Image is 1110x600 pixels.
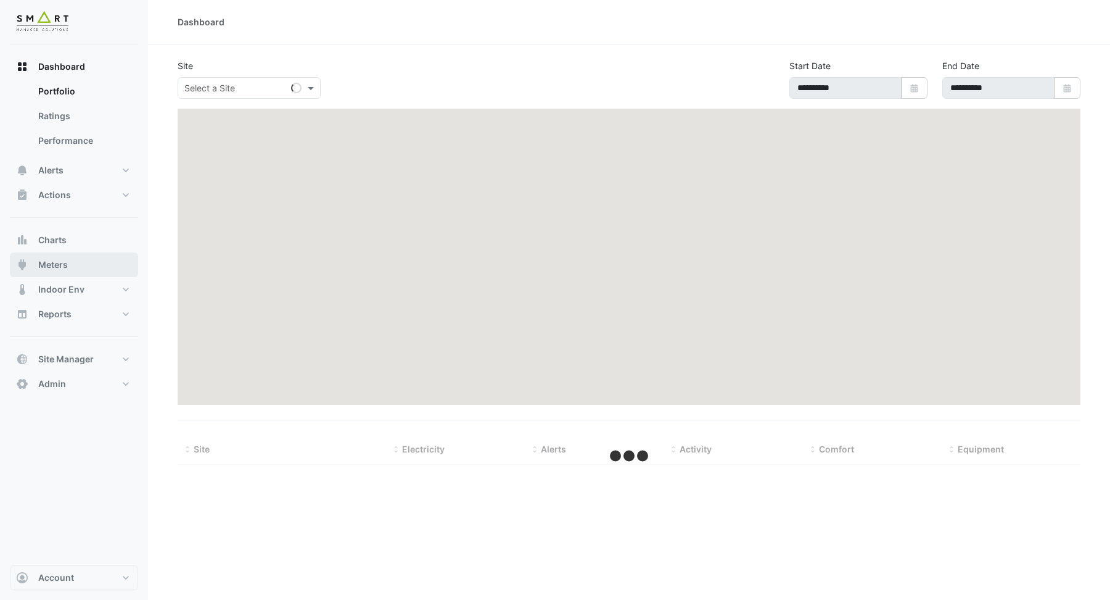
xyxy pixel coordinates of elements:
[15,10,70,35] img: Company Logo
[16,234,28,246] app-icon: Charts
[38,353,94,365] span: Site Manager
[28,104,138,128] a: Ratings
[16,60,28,73] app-icon: Dashboard
[942,59,979,72] label: End Date
[10,565,138,590] button: Account
[789,59,831,72] label: Start Date
[10,79,138,158] div: Dashboard
[16,353,28,365] app-icon: Site Manager
[194,444,210,454] span: Site
[38,259,68,271] span: Meters
[10,54,138,79] button: Dashboard
[541,444,566,454] span: Alerts
[680,444,712,454] span: Activity
[28,128,138,153] a: Performance
[38,308,72,320] span: Reports
[38,164,64,177] span: Alerts
[38,572,74,584] span: Account
[819,444,854,454] span: Comfort
[958,444,1004,454] span: Equipment
[16,308,28,320] app-icon: Reports
[16,259,28,271] app-icon: Meters
[38,234,67,246] span: Charts
[10,302,138,327] button: Reports
[38,283,84,296] span: Indoor Env
[10,228,138,252] button: Charts
[178,59,193,72] label: Site
[10,252,138,277] button: Meters
[16,378,28,390] app-icon: Admin
[38,189,71,201] span: Actions
[10,158,138,183] button: Alerts
[10,277,138,302] button: Indoor Env
[16,189,28,201] app-icon: Actions
[38,60,85,73] span: Dashboard
[16,164,28,177] app-icon: Alerts
[10,347,138,372] button: Site Manager
[10,372,138,396] button: Admin
[38,378,66,390] span: Admin
[16,283,28,296] app-icon: Indoor Env
[178,15,224,28] div: Dashboard
[28,79,138,104] a: Portfolio
[10,183,138,207] button: Actions
[402,444,445,454] span: Electricity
